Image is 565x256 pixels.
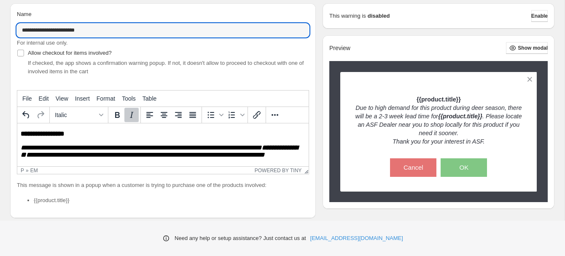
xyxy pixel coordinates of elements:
span: Allow checkout for items involved? [28,50,112,56]
button: OK [441,158,487,177]
body: Rich Text Area. Press ALT-0 for help. [3,7,288,49]
span: If checked, the app shows a confirmation warning popup. If not, it doesn't allow to proceed to ch... [28,60,304,75]
div: » [26,168,29,173]
button: Align left [143,108,157,122]
span: Table [143,95,156,102]
span: View [56,95,68,102]
p: This message is shown in a popup when a customer is trying to purchase one of the products involved: [17,181,309,189]
span: Insert [75,95,90,102]
em: Thank you for your interest in ASF. [393,138,485,145]
span: Format [97,95,115,102]
button: Show modal [506,42,548,54]
strong: {{product.title}} [438,113,482,120]
button: Align center [157,108,171,122]
strong: disabled [368,12,390,20]
span: Tools [122,95,136,102]
p: This warning is [329,12,366,20]
button: Enable [531,10,548,22]
span: Show modal [518,45,548,51]
span: Edit [39,95,49,102]
div: Bullet list [204,108,225,122]
button: Redo [33,108,48,122]
button: Bold [110,108,124,122]
button: Undo [19,108,33,122]
div: Numbered list [225,108,246,122]
em: Due to high demand for this product during deer season, there will be a 2-3 week lead time for . ... [355,104,522,136]
span: Enable [531,13,548,19]
div: Resize [301,167,309,174]
button: Italic [124,108,139,122]
h2: Preview [329,45,350,52]
span: Name [17,11,32,17]
a: Powered by Tiny [255,168,302,173]
li: {{product.title}} [34,196,309,205]
button: Align right [171,108,186,122]
span: For internal use only. [17,40,67,46]
iframe: Rich Text Area [17,123,309,166]
span: File [22,95,32,102]
button: More... [268,108,282,122]
a: [EMAIL_ADDRESS][DOMAIN_NAME] [310,234,403,243]
button: Justify [186,108,200,122]
div: em [30,168,38,173]
button: Formats [51,108,106,122]
button: Cancel [390,158,436,177]
span: Italic [55,112,96,118]
button: Insert/edit link [250,108,264,122]
div: p [21,168,24,173]
strong: {{product.title}} [417,96,461,103]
